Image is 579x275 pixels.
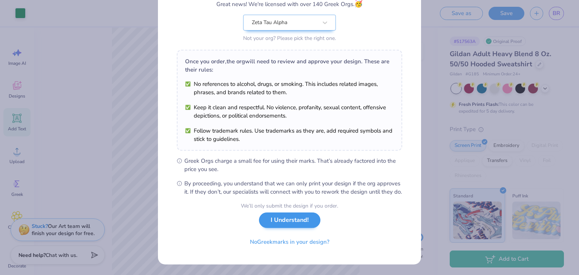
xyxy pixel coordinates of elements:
li: Follow trademark rules. Use trademarks as they are, add required symbols and stick to guidelines. [185,127,394,143]
button: NoGreekmarks in your design? [244,234,336,250]
div: We’ll only submit the design if you order. [241,202,338,210]
li: No references to alcohol, drugs, or smoking. This includes related images, phrases, and brands re... [185,80,394,96]
div: Not your org? Please pick the right one. [243,34,336,42]
span: By proceeding, you understand that we can only print your design if the org approves it. If they ... [184,179,402,196]
div: Once you order, the org will need to review and approve your design. These are their rules: [185,57,394,74]
button: I Understand! [259,212,320,228]
li: Keep it clean and respectful. No violence, profanity, sexual content, offensive depictions, or po... [185,103,394,120]
span: Greek Orgs charge a small fee for using their marks. That’s already factored into the price you see. [184,157,402,173]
